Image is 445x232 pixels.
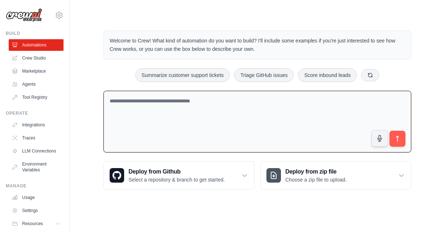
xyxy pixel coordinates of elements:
[9,145,64,157] a: LLM Connections
[110,37,405,53] p: Welcome to Crew! What kind of automation do you want to build? I'll include some examples if you'...
[9,218,64,229] button: Resources
[285,176,347,183] p: Choose a zip file to upload.
[9,52,64,64] a: Crew Studio
[9,192,64,203] a: Usage
[409,197,445,232] iframe: Chat Widget
[9,39,64,51] a: Automations
[6,30,64,36] div: Build
[298,68,357,82] button: Score inbound leads
[9,65,64,77] a: Marketplace
[9,205,64,216] a: Settings
[9,78,64,90] a: Agents
[234,68,294,82] button: Triage GitHub issues
[9,158,64,176] a: Environment Variables
[135,68,230,82] button: Summarize customer support tickets
[409,197,445,232] div: Widget de chat
[6,110,64,116] div: Operate
[128,167,225,176] h3: Deploy from Github
[6,183,64,189] div: Manage
[9,91,64,103] a: Tool Registry
[128,176,225,183] p: Select a repository & branch to get started.
[9,132,64,144] a: Traces
[9,119,64,131] a: Integrations
[285,167,347,176] h3: Deploy from zip file
[22,221,43,227] span: Resources
[6,8,42,22] img: Logo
